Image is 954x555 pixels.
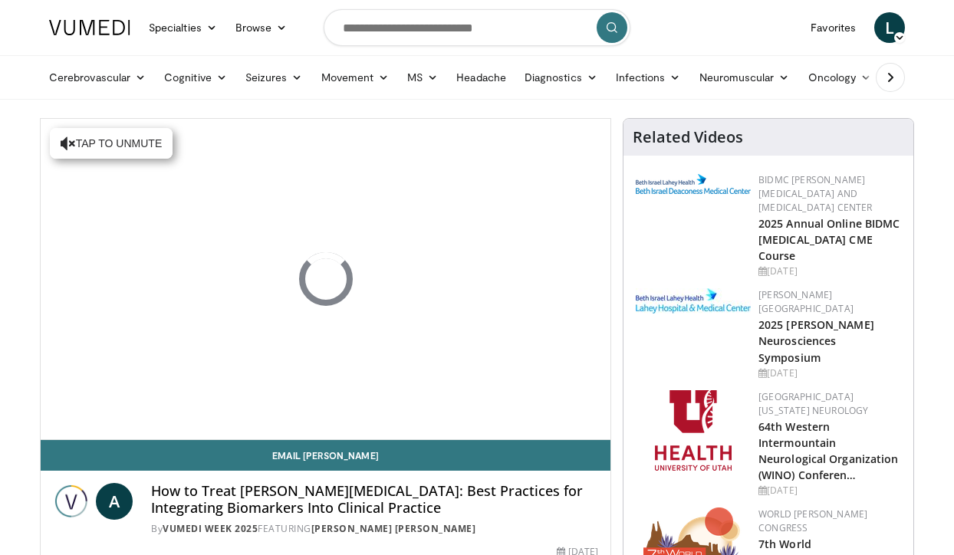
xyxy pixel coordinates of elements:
[801,12,865,43] a: Favorites
[398,62,447,93] a: MS
[96,483,133,520] a: A
[324,9,630,46] input: Search topics, interventions
[636,288,751,314] img: e7977282-282c-4444-820d-7cc2733560fd.jpg.150x105_q85_autocrop_double_scale_upscale_version-0.2.jpg
[163,522,258,535] a: Vumedi Week 2025
[874,12,905,43] a: L
[655,390,732,471] img: f6362829-b0a3-407d-a044-59546adfd345.png.150x105_q85_autocrop_double_scale_upscale_version-0.2.png
[690,62,799,93] a: Neuromuscular
[758,507,867,534] a: World [PERSON_NAME] Congress
[226,12,297,43] a: Browse
[758,366,901,380] div: [DATE]
[41,440,610,471] a: Email [PERSON_NAME]
[758,317,874,364] a: 2025 [PERSON_NAME] Neurosciences Symposium
[799,62,881,93] a: Oncology
[40,62,155,93] a: Cerebrovascular
[758,390,868,417] a: [GEOGRAPHIC_DATA][US_STATE] Neurology
[312,62,399,93] a: Movement
[633,128,743,146] h4: Related Videos
[53,483,90,520] img: Vumedi Week 2025
[151,483,598,516] h4: How to Treat [PERSON_NAME][MEDICAL_DATA]: Best Practices for Integrating Biomarkers Into Clinical...
[636,174,751,194] img: c96b19ec-a48b-46a9-9095-935f19585444.png.150x105_q85_autocrop_double_scale_upscale_version-0.2.png
[758,419,899,482] a: 64th Western Intermountain Neurological Organization (WINO) Conferen…
[151,522,598,536] div: By FEATURING
[607,62,690,93] a: Infections
[236,62,312,93] a: Seizures
[311,522,476,535] a: [PERSON_NAME] [PERSON_NAME]
[758,264,901,278] div: [DATE]
[515,62,607,93] a: Diagnostics
[41,119,610,440] video-js: Video Player
[140,12,226,43] a: Specialties
[50,128,173,159] button: Tap to unmute
[758,484,901,498] div: [DATE]
[155,62,236,93] a: Cognitive
[758,173,873,214] a: BIDMC [PERSON_NAME][MEDICAL_DATA] and [MEDICAL_DATA] Center
[49,20,130,35] img: VuMedi Logo
[447,62,515,93] a: Headache
[758,216,900,263] a: 2025 Annual Online BIDMC [MEDICAL_DATA] CME Course
[758,288,854,315] a: [PERSON_NAME][GEOGRAPHIC_DATA]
